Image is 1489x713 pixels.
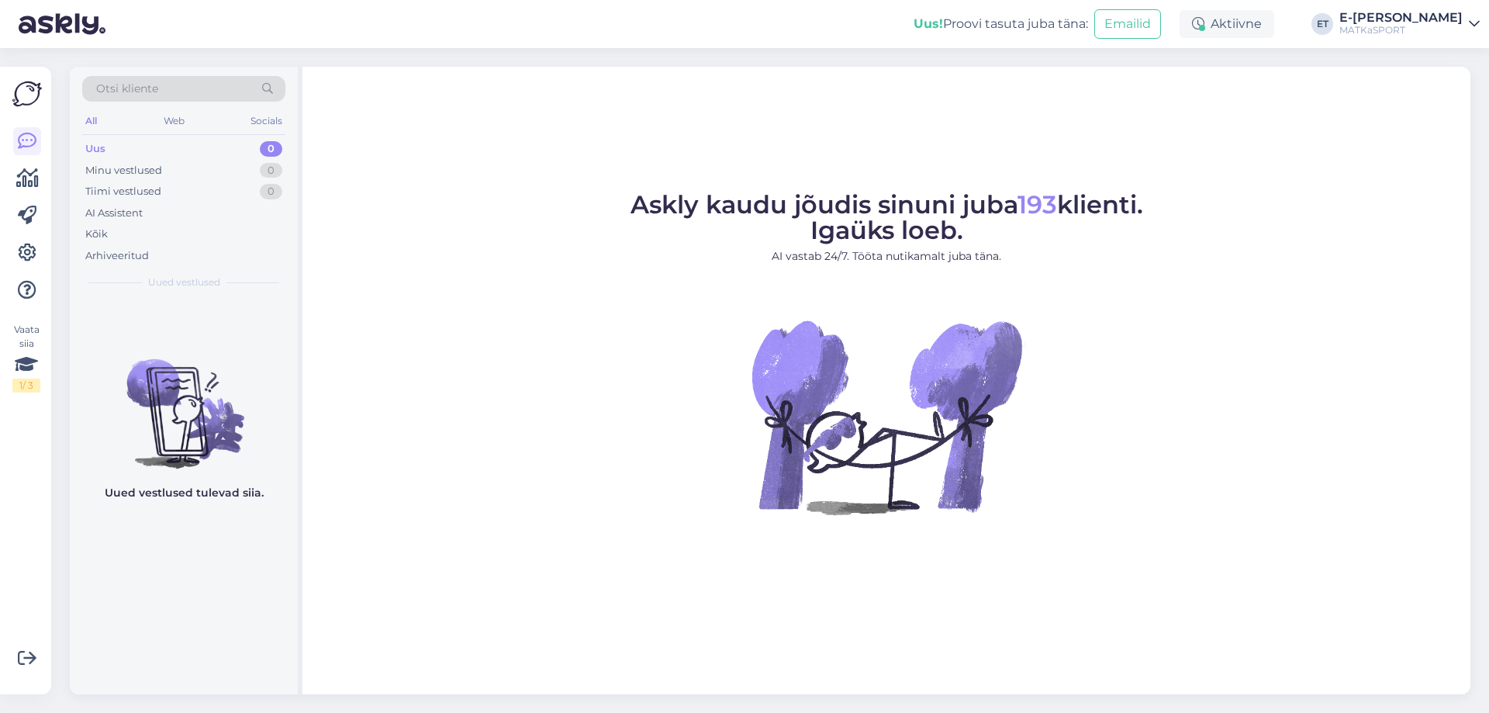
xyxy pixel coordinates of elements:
[1017,189,1057,220] span: 193
[1339,12,1463,24] div: E-[PERSON_NAME]
[260,163,282,178] div: 0
[914,16,943,31] b: Uus!
[85,206,143,221] div: AI Assistent
[747,277,1026,556] img: No Chat active
[96,81,158,97] span: Otsi kliente
[1094,9,1161,39] button: Emailid
[630,189,1143,245] span: Askly kaudu jõudis sinuni juba klienti. Igaüks loeb.
[85,141,105,157] div: Uus
[161,111,188,131] div: Web
[12,79,42,109] img: Askly Logo
[148,275,220,289] span: Uued vestlused
[914,15,1088,33] div: Proovi tasuta juba täna:
[630,248,1143,265] p: AI vastab 24/7. Tööta nutikamalt juba täna.
[260,184,282,199] div: 0
[85,163,162,178] div: Minu vestlused
[85,227,108,242] div: Kõik
[1180,10,1274,38] div: Aktiivne
[105,485,264,501] p: Uued vestlused tulevad siia.
[12,379,40,393] div: 1 / 3
[70,331,298,471] img: No chats
[82,111,100,131] div: All
[12,323,40,393] div: Vaata siia
[1311,13,1333,35] div: ET
[1339,12,1480,36] a: E-[PERSON_NAME]MATKaSPORT
[85,248,149,264] div: Arhiveeritud
[247,111,285,131] div: Socials
[1339,24,1463,36] div: MATKaSPORT
[260,141,282,157] div: 0
[85,184,161,199] div: Tiimi vestlused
